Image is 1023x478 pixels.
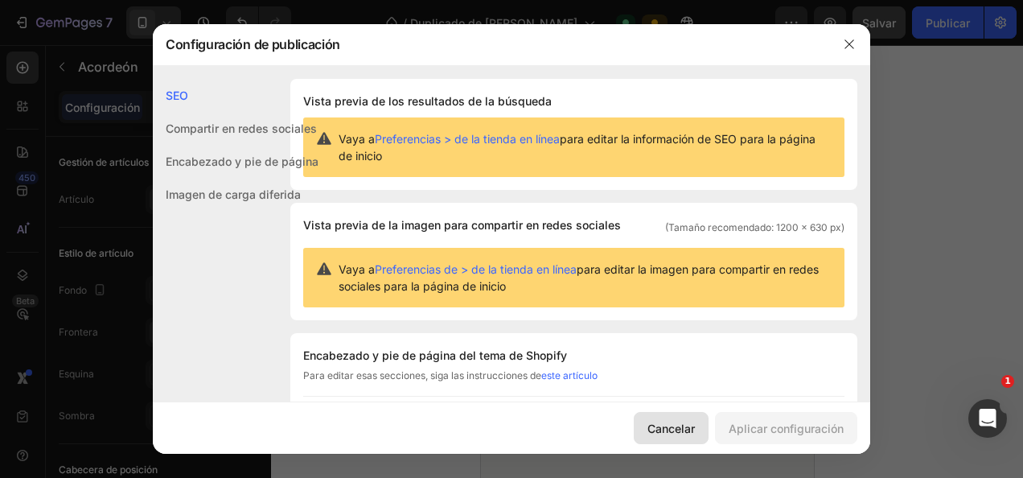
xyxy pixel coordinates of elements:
[153,112,318,145] div: Compartir en redes sociales
[647,420,695,437] font: Cancelar
[303,346,844,365] div: Encabezado y pie de página del tema de Shopify
[339,261,832,295] span: Vaya a para editar la imagen para compartir en redes sociales para la página de inicio
[968,399,1007,438] iframe: Intercom live chat
[153,178,318,211] div: Imagen de carga diferida
[729,420,844,437] font: Aplicar configuración
[35,84,298,103] span: ENVÍO GRATIS Y PAGAS SOLO AL RECIBIR
[375,132,560,146] a: Preferencias > de la tienda en línea
[183,114,288,152] strong: $59,900
[48,121,115,146] s: $79,900
[166,35,340,54] font: Configuración de publicación
[1001,375,1014,388] span: 1
[153,145,318,178] div: Encabezado y pie de página
[303,92,844,111] h1: Vista previa de los resultados de la búsqueda
[303,369,844,397] div: Para editar esas secciones, siga las instrucciones de
[375,262,577,276] a: Preferencias de > de la tienda en línea
[715,412,857,444] button: Aplicar configuración
[541,369,598,381] a: este artículo
[20,162,74,176] div: Accordion
[153,79,318,112] div: SEO
[634,412,709,444] button: Cancelar
[665,220,844,235] span: (Tamaño recomendado: 1200 x 630 px)
[303,216,621,235] span: Vista previa de la imagen para compartir en redes sociales
[3,196,152,209] strong: Preguntas frecuentes (FAQ)
[339,130,832,164] span: Vaya a para editar la información de SEO para la página de inicio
